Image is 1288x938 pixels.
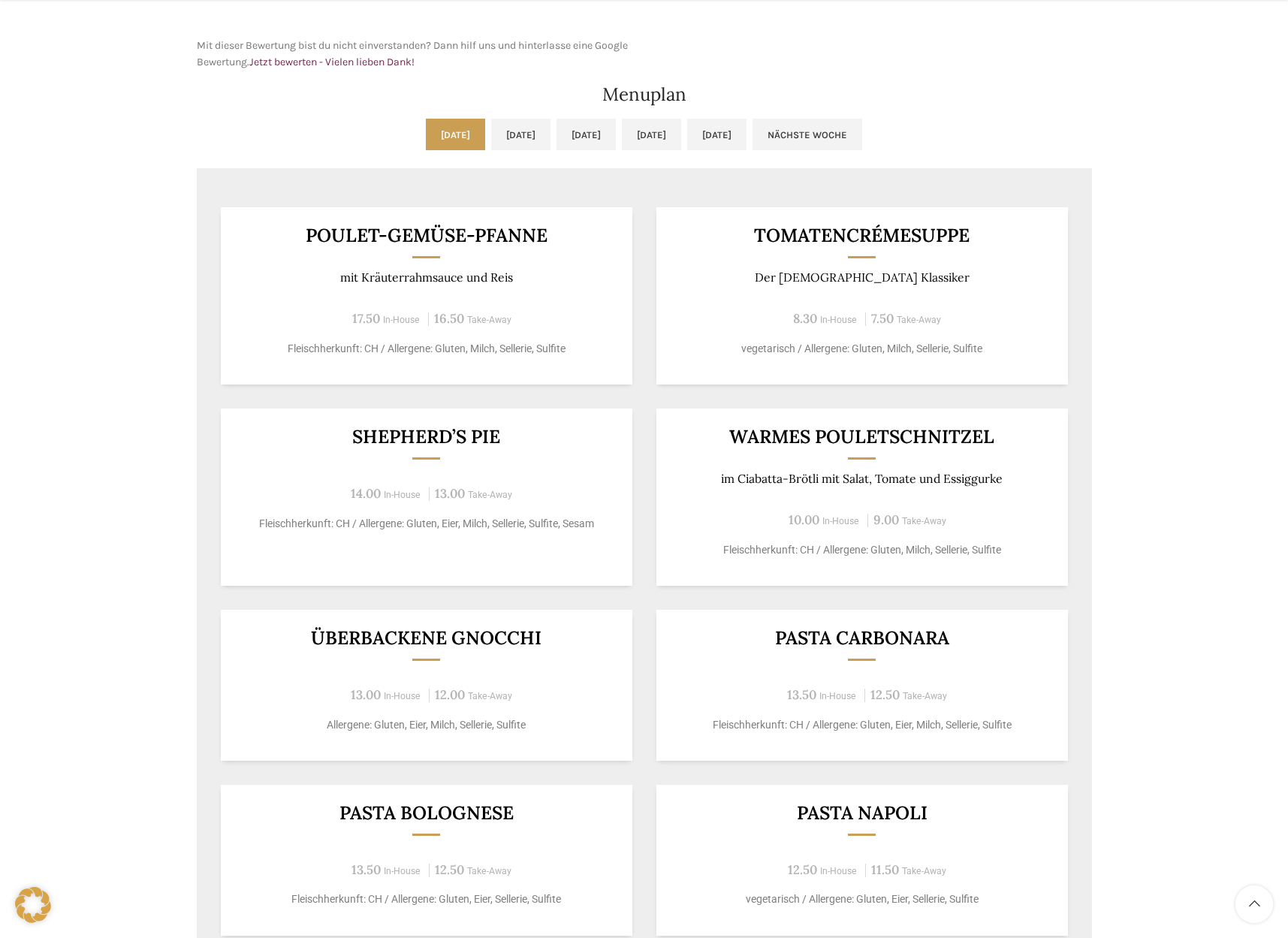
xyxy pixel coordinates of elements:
span: 12.00 [435,686,465,703]
p: vegetarisch / Allergene: Gluten, Milch, Sellerie, Sulfite [674,341,1049,357]
span: In-House [820,866,857,876]
p: im Ciabatta-Brötli mit Salat, Tomate und Essiggurke [674,472,1049,486]
a: [DATE] [557,119,616,150]
span: Take-Away [468,490,512,500]
span: In-House [384,490,421,500]
p: Fleischherkunft: CH / Allergene: Gluten, Milch, Sellerie, Sulfite [239,341,614,357]
p: Mit dieser Bewertung bist du nicht einverstanden? Dann hilf uns und hinterlasse eine Google Bewer... [197,38,637,71]
span: 10.00 [789,511,819,528]
span: 9.00 [873,511,899,528]
a: [DATE] [622,119,681,150]
span: In-House [383,315,420,325]
h2: Menuplan [197,86,1092,104]
p: Fleischherkunft: CH / Allergene: Gluten, Milch, Sellerie, Sulfite [674,542,1049,558]
h3: Pasta Carbonara [674,629,1049,647]
span: 13.00 [435,485,465,502]
span: Take-Away [897,315,941,325]
span: 16.50 [434,310,464,327]
a: Scroll to top button [1235,885,1273,923]
p: Fleischherkunft: CH / Allergene: Gluten, Eier, Sellerie, Sulfite [239,891,614,907]
span: 8.30 [793,310,817,327]
span: 11.50 [871,861,899,878]
p: mit Kräuterrahmsauce und Reis [239,270,614,285]
h3: Shepherd’s Pie [239,427,614,446]
p: Der [DEMOGRAPHIC_DATA] Klassiker [674,270,1049,285]
span: 13.00 [351,686,381,703]
span: Take-Away [467,866,511,876]
a: [DATE] [491,119,550,150]
span: 17.50 [352,310,380,327]
span: 12.50 [788,861,817,878]
h3: Überbackene Gnocchi [239,629,614,647]
span: In-House [384,866,421,876]
a: Jetzt bewerten - Vielen lieben Dank! [249,56,415,68]
span: In-House [819,691,856,701]
span: In-House [822,516,859,526]
a: [DATE] [426,119,485,150]
h3: Poulet-Gemüse-Pfanne [239,226,614,245]
span: Take-Away [467,315,511,325]
span: In-House [384,691,421,701]
h3: Tomatencrémesuppe [674,226,1049,245]
span: 12.50 [435,861,464,878]
a: Nächste Woche [753,119,862,150]
p: Fleischherkunft: CH / Allergene: Gluten, Eier, Milch, Sellerie, Sulfite [674,717,1049,733]
span: 12.50 [870,686,900,703]
span: Take-Away [468,691,512,701]
span: Take-Away [903,691,947,701]
span: Take-Away [902,866,946,876]
span: 7.50 [871,310,894,327]
p: vegetarisch / Allergene: Gluten, Eier, Sellerie, Sulfite [674,891,1049,907]
span: Take-Away [902,516,946,526]
p: Allergene: Gluten, Eier, Milch, Sellerie, Sulfite [239,717,614,733]
h3: Pasta Bolognese [239,804,614,822]
span: 13.50 [787,686,816,703]
span: 13.50 [351,861,381,878]
p: Fleischherkunft: CH / Allergene: Gluten, Eier, Milch, Sellerie, Sulfite, Sesam [239,516,614,532]
a: [DATE] [687,119,747,150]
span: In-House [820,315,857,325]
span: 14.00 [351,485,381,502]
h3: Pasta Napoli [674,804,1049,822]
h3: Warmes Pouletschnitzel [674,427,1049,446]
